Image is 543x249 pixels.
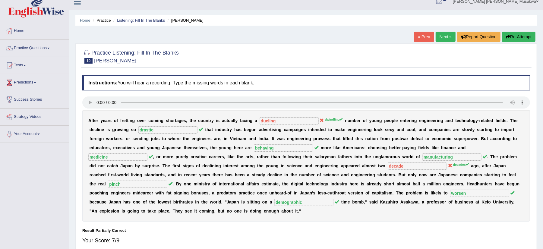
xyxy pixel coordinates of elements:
[350,118,354,123] b: m
[487,118,488,123] b: t
[134,127,136,132] b: o
[477,127,479,132] b: s
[353,127,355,132] b: g
[151,118,153,123] b: o
[450,118,453,123] b: d
[244,118,246,123] b: c
[475,118,478,123] b: y
[309,127,312,132] b: n
[359,127,361,132] b: e
[403,118,405,123] b: n
[93,118,94,123] b: t
[92,127,94,132] b: e
[108,118,109,123] b: r
[436,32,456,42] a: Next »
[90,127,92,132] b: d
[179,118,182,123] b: g
[94,58,136,64] small: [PERSON_NAME]
[224,127,227,132] b: s
[483,127,485,132] b: r
[227,118,228,123] b: t
[126,127,129,132] b: g
[424,118,427,123] b: g
[198,118,200,123] b: c
[128,118,130,123] b: i
[369,127,372,132] b: g
[369,118,372,123] b: y
[230,127,232,132] b: y
[384,118,387,123] b: p
[431,127,434,132] b: o
[478,118,479,123] b: -
[414,127,415,132] b: l
[208,118,210,123] b: t
[448,118,451,123] b: n
[124,127,126,132] b: n
[462,127,464,132] b: s
[216,118,217,123] b: i
[200,118,203,123] b: o
[212,127,213,132] b: t
[120,118,122,123] b: f
[485,127,486,132] b: t
[409,127,412,132] b: o
[459,118,462,123] b: c
[184,118,186,123] b: s
[378,127,380,132] b: o
[374,118,377,123] b: u
[479,127,481,132] b: t
[103,118,105,123] b: e
[93,136,95,141] b: r
[82,75,530,90] h4: You will hear a recording. Type the missing words in each blank.
[295,127,297,132] b: a
[438,118,441,123] b: n
[222,118,224,123] b: a
[94,118,96,123] b: e
[108,127,110,132] b: s
[341,127,343,132] b: k
[409,118,410,123] b: r
[304,127,306,132] b: s
[102,127,104,132] b: e
[405,118,407,123] b: t
[345,118,348,123] b: n
[364,127,365,132] b: r
[424,127,427,132] b: d
[397,127,399,132] b: a
[496,118,497,123] b: f
[228,127,229,132] b: r
[343,127,346,132] b: e
[467,118,469,123] b: o
[82,49,179,64] h2: Practice Listening: Fill In The Blanks
[206,118,208,123] b: n
[186,118,187,123] b: ,
[137,118,140,123] b: o
[114,118,117,123] b: o
[412,127,414,132] b: o
[377,118,380,123] b: n
[488,118,491,123] b: e
[496,127,499,132] b: o
[429,127,431,132] b: c
[228,118,231,123] b: u
[142,118,144,123] b: e
[513,118,515,123] b: h
[109,118,112,123] b: s
[374,127,375,132] b: l
[457,127,459,132] b: e
[181,118,184,123] b: e
[144,118,146,123] b: r
[355,127,356,132] b: i
[412,118,415,123] b: n
[335,127,338,132] b: m
[194,118,196,123] b: e
[323,127,326,132] b: d
[464,118,467,123] b: n
[457,118,459,123] b: e
[226,127,228,132] b: t
[421,118,424,123] b: n
[421,127,424,132] b: n
[175,118,176,123] b: t
[350,127,353,132] b: n
[0,57,69,72] a: Tests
